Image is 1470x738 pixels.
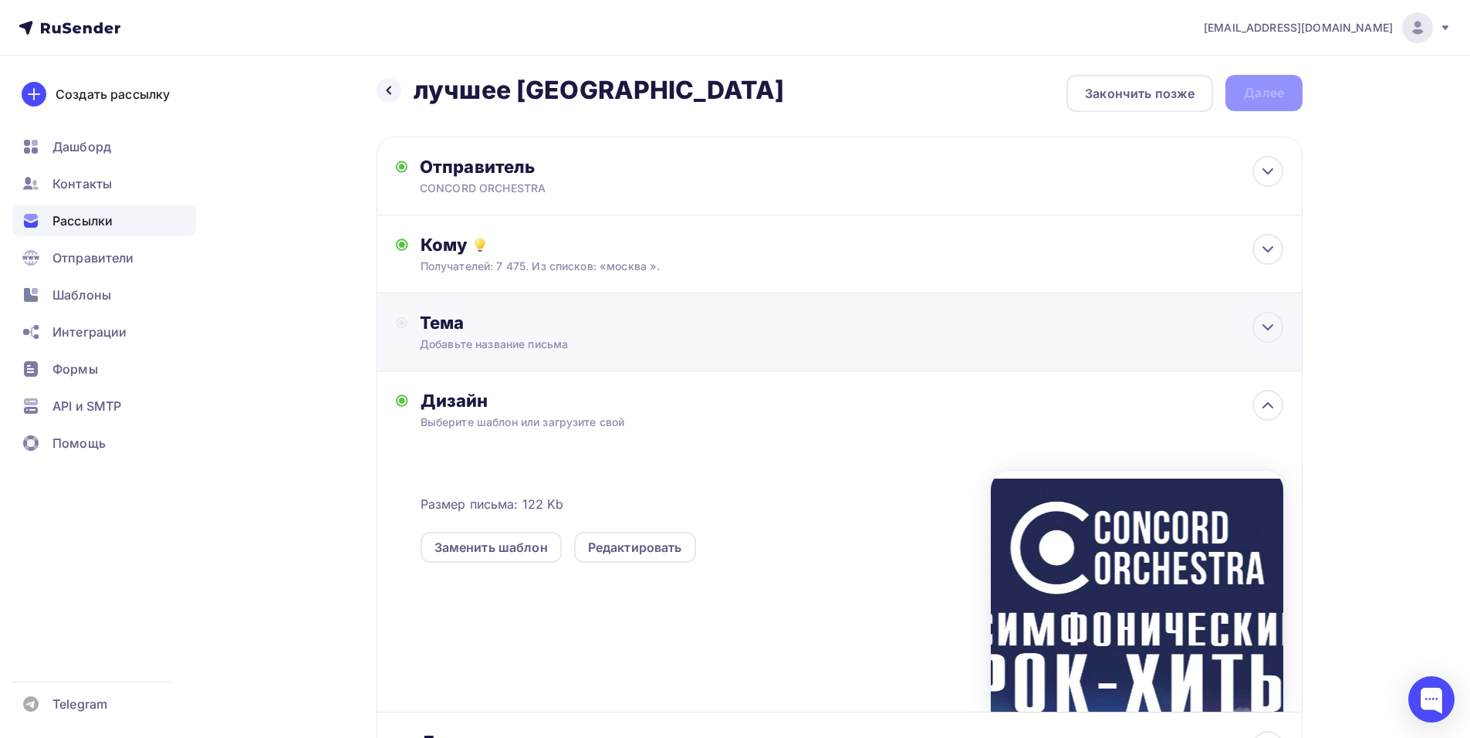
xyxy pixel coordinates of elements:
span: Дашборд [52,137,111,156]
span: Telegram [52,695,107,713]
div: Создать рассылку [56,85,170,103]
span: Рассылки [52,212,113,230]
span: Интеграции [52,323,127,341]
div: Закончить позже [1085,84,1195,103]
div: Кому [421,234,1283,256]
a: [EMAIL_ADDRESS][DOMAIN_NAME] [1204,12,1451,43]
div: Дизайн [421,390,1283,411]
span: Контакты [52,174,112,193]
div: Получателей: 7 475. Из списков: «москва ». [421,259,1198,274]
span: Отправители [52,249,134,267]
a: Контакты [12,168,196,199]
span: Помощь [52,434,106,452]
span: Формы [52,360,98,378]
a: Рассылки [12,205,196,236]
div: Заменить шаблон [434,538,548,557]
span: Шаблоны [52,286,111,304]
h2: лучшее [GEOGRAPHIC_DATA] [414,75,784,106]
a: Формы [12,354,196,384]
div: Редактировать [588,538,682,557]
span: Размер письма: 122 Kb [421,495,564,513]
div: Тема [420,312,725,333]
a: Дашборд [12,131,196,162]
span: API и SMTP [52,397,121,415]
span: [EMAIL_ADDRESS][DOMAIN_NAME] [1204,20,1393,36]
a: Шаблоны [12,279,196,310]
div: Добавьте название письма [420,337,694,352]
a: Отправители [12,242,196,273]
div: Отправитель [420,156,754,178]
div: Выберите шаблон или загрузите свой [421,415,1198,430]
div: CONCORD ORCHESTRA [420,181,721,196]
